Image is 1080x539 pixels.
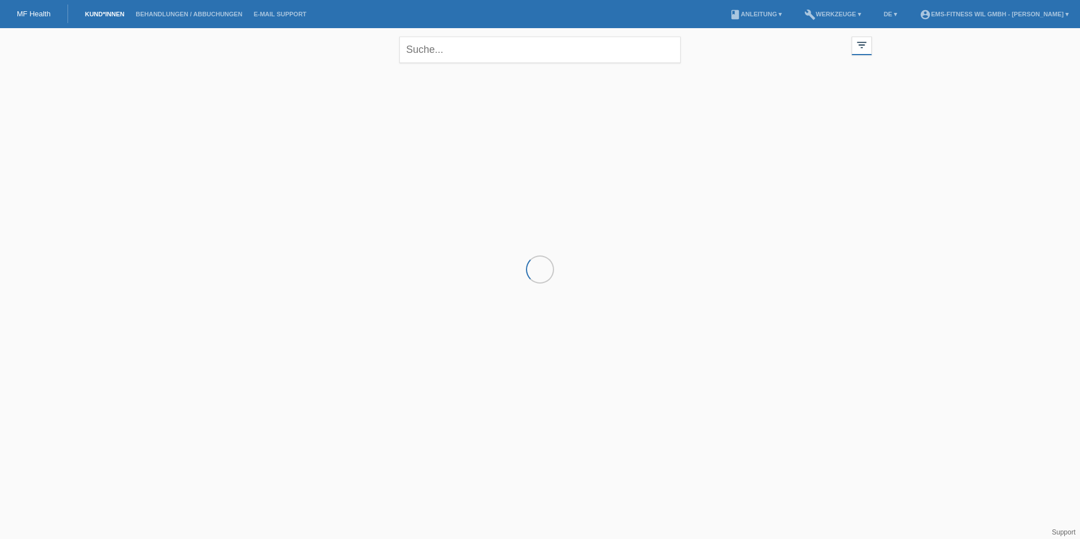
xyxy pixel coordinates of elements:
[920,9,931,20] i: account_circle
[856,39,868,51] i: filter_list
[1052,528,1075,536] a: Support
[878,11,903,17] a: DE ▾
[17,10,51,18] a: MF Health
[730,9,741,20] i: book
[914,11,1074,17] a: account_circleEMS-Fitness Wil GmbH - [PERSON_NAME] ▾
[399,37,681,63] input: Suche...
[804,9,816,20] i: build
[248,11,312,17] a: E-Mail Support
[799,11,867,17] a: buildWerkzeuge ▾
[724,11,787,17] a: bookAnleitung ▾
[79,11,130,17] a: Kund*innen
[130,11,248,17] a: Behandlungen / Abbuchungen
